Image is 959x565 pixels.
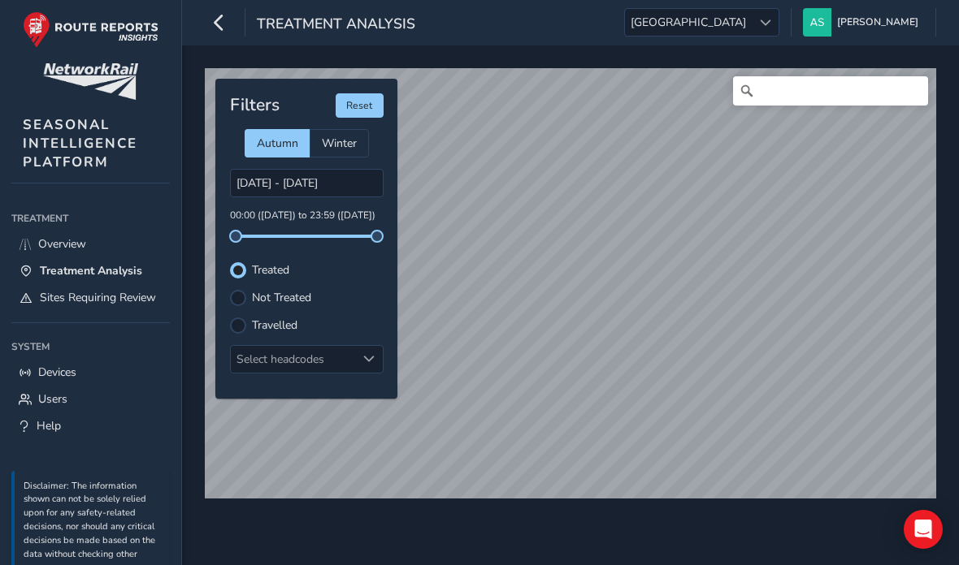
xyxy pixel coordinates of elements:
img: diamond-layout [803,8,831,37]
span: Autumn [257,136,298,151]
span: Treatment Analysis [40,263,142,278]
div: System [11,334,170,359]
button: Reset [336,93,384,118]
h4: Filters [230,95,280,115]
span: Help [37,418,61,433]
a: Users [11,386,170,412]
span: Treatment Analysis [257,14,415,37]
label: Travelled [252,320,297,331]
div: Treatment [11,206,170,231]
img: rr logo [23,11,158,48]
span: Sites Requiring Review [40,290,156,305]
canvas: Map [205,68,936,563]
a: Treatment Analysis [11,257,170,284]
a: Help [11,412,170,439]
div: Winter [310,129,369,157]
span: [GEOGRAPHIC_DATA] [625,9,752,36]
span: Winter [322,136,357,151]
a: Devices [11,359,170,386]
p: 00:00 ([DATE]) to 23:59 ([DATE]) [230,209,384,223]
button: [PERSON_NAME] [803,8,924,37]
span: Overview [38,236,86,252]
span: SEASONAL INTELLIGENCE PLATFORM [23,115,137,171]
span: Devices [38,364,76,380]
span: [PERSON_NAME] [837,8,918,37]
div: Open Intercom Messenger [904,510,943,549]
span: Users [38,391,67,407]
input: Search [733,76,928,106]
label: Not Treated [252,292,311,304]
div: Autumn [245,129,310,157]
label: Treated [252,265,289,276]
div: Select headcodes [231,346,356,373]
img: customer logo [43,63,138,100]
a: Sites Requiring Review [11,284,170,311]
a: Overview [11,231,170,257]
